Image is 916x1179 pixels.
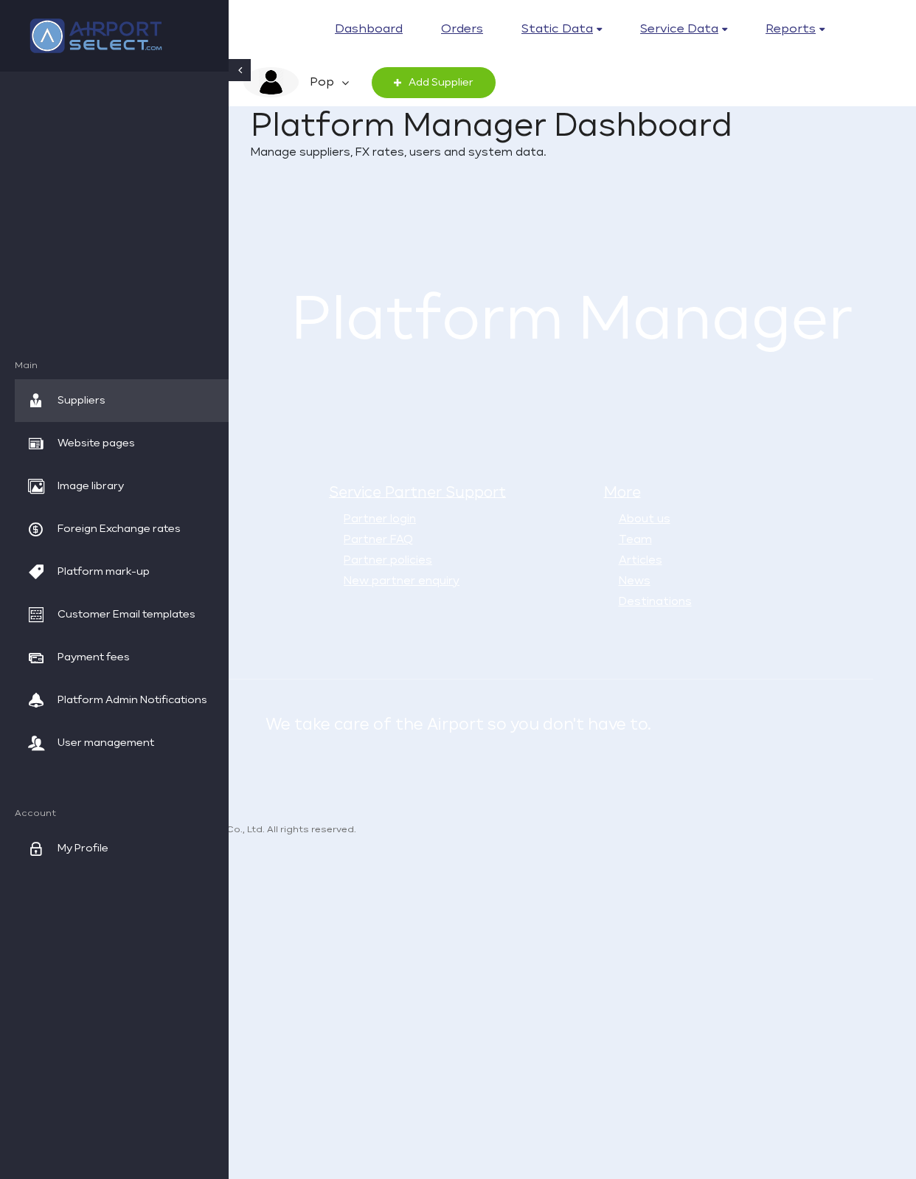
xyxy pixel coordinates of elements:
[344,555,432,566] a: Partner policies
[243,67,349,98] a: image description Pop
[344,534,413,545] a: Partner FAQ
[619,514,670,525] a: About us
[329,483,593,503] h5: Service Partner Support
[243,67,299,97] img: image description
[344,575,459,587] a: New partner enquiry
[401,67,473,98] span: Add Supplier
[441,18,483,41] a: Orders
[15,361,229,372] span: Main
[619,555,662,566] a: Articles
[251,144,894,162] p: Manage suppliers, FX rates, users and system data.
[640,18,727,41] a: Service data
[604,483,868,503] h5: More
[619,596,692,607] a: Destinations
[15,379,229,422] a: Suppliers
[766,18,825,41] a: Reports
[344,514,416,525] a: Partner login
[619,575,650,587] a: News
[299,67,341,98] em: Pop
[246,277,900,365] h1: Platform Manager
[55,716,862,734] p: We take care of the Airport so you don't have to.
[335,18,403,41] a: Dashboard
[251,111,894,144] h1: Platform Manager Dashboard
[44,808,873,852] span: Copyright © [DATE]-[DATE] Transzend Co., Ltd. All rights reserved.
[619,534,652,545] a: Team
[521,18,602,41] a: Static data
[371,66,496,99] a: Add Supplier
[22,11,170,60] img: company logo here
[58,379,105,422] span: Suppliers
